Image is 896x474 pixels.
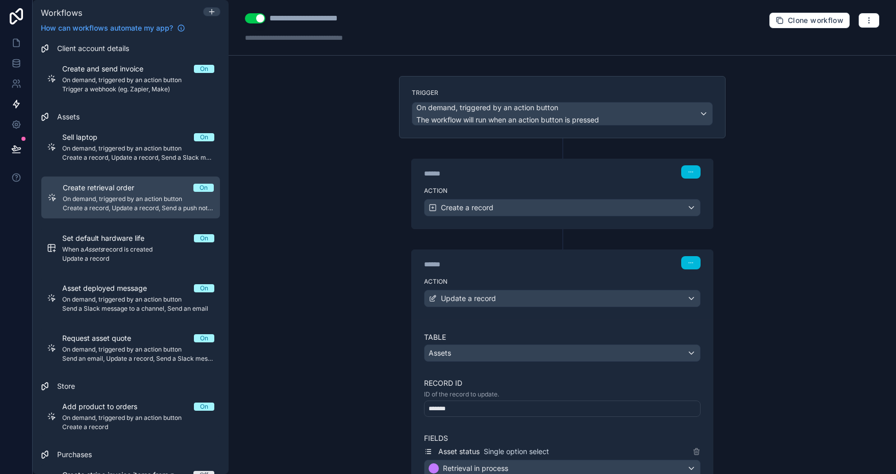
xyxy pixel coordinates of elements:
[438,446,480,457] span: Asset status
[416,115,599,124] span: The workflow will run when an action button is pressed
[416,103,558,113] span: On demand, triggered by an action button
[484,446,549,457] span: Single option select
[41,23,173,33] span: How can workflows automate my app?
[429,348,451,358] span: Assets
[443,463,508,473] span: Retrieval in process
[37,23,189,33] a: How can workflows automate my app?
[788,16,843,25] span: Clone workflow
[424,378,701,388] label: Record ID
[441,293,496,304] span: Update a record
[424,433,701,443] label: Fields
[424,199,701,216] button: Create a record
[441,203,493,213] span: Create a record
[412,102,713,126] button: On demand, triggered by an action buttonThe workflow will run when an action button is pressed
[424,290,701,307] button: Update a record
[412,89,713,97] label: Trigger
[424,344,701,362] button: Assets
[424,390,701,398] p: ID of the record to update.
[41,8,82,18] span: Workflows
[424,187,701,195] label: Action
[424,278,701,286] label: Action
[424,332,701,342] label: Table
[769,12,850,29] button: Clone workflow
